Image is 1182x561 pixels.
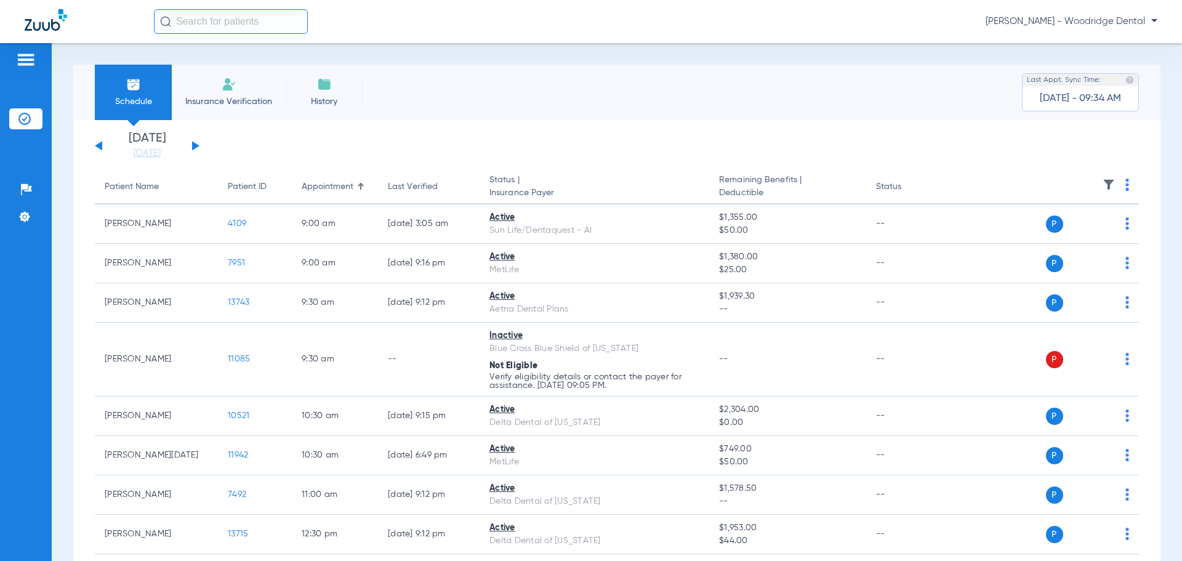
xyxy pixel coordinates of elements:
p: Verify eligibility details or contact the payer for assistance. [DATE] 09:05 PM. [489,373,699,390]
span: [PERSON_NAME] - Woodridge Dental [986,15,1157,28]
img: hamburger-icon [16,52,36,67]
span: Schedule [104,95,163,108]
span: 11942 [228,451,248,459]
div: Delta Dental of [US_STATE] [489,495,699,508]
img: last sync help info [1125,76,1134,84]
span: Last Appt. Sync Time: [1027,74,1101,86]
div: Inactive [489,329,699,342]
span: $2,304.00 [719,403,856,416]
span: $44.00 [719,535,856,547]
span: 11085 [228,355,250,363]
span: P [1046,294,1063,312]
div: Patient Name [105,180,208,193]
span: $50.00 [719,456,856,469]
span: Insurance Verification [181,95,276,108]
td: [PERSON_NAME] [95,475,218,515]
span: Not Eligible [489,361,537,370]
td: [DATE] 9:12 PM [378,283,480,323]
td: 9:30 AM [292,283,378,323]
img: History [317,77,332,92]
img: group-dot-blue.svg [1125,217,1129,230]
div: Appointment [302,180,368,193]
td: [PERSON_NAME] [95,397,218,436]
img: group-dot-blue.svg [1125,410,1129,422]
td: -- [866,436,949,475]
div: Aetna Dental Plans [489,303,699,316]
img: group-dot-blue.svg [1125,488,1129,501]
span: $1,380.00 [719,251,856,264]
td: [DATE] 6:49 PM [378,436,480,475]
img: Search Icon [160,16,171,27]
img: group-dot-blue.svg [1125,296,1129,309]
td: 12:30 PM [292,515,378,554]
a: [DATE] [110,147,184,159]
img: group-dot-blue.svg [1125,353,1129,365]
div: MetLife [489,456,699,469]
span: 7492 [228,490,246,499]
span: P [1046,447,1063,464]
td: 9:00 AM [292,204,378,244]
img: filter.svg [1103,179,1115,191]
span: $1,953.00 [719,522,856,535]
img: Schedule [126,77,141,92]
div: Active [489,290,699,303]
img: group-dot-blue.svg [1125,528,1129,540]
div: Patient ID [228,180,267,193]
div: Active [489,251,699,264]
td: [DATE] 3:05 AM [378,204,480,244]
td: -- [866,283,949,323]
div: Active [489,403,699,416]
span: 4109 [228,219,246,228]
div: Sun Life/Dentaquest - AI [489,224,699,237]
span: P [1046,408,1063,425]
td: -- [866,244,949,283]
img: group-dot-blue.svg [1125,257,1129,269]
span: Deductible [719,187,856,200]
span: 13743 [228,298,249,307]
img: group-dot-blue.svg [1125,179,1129,191]
span: $1,355.00 [719,211,856,224]
th: Remaining Benefits | [709,170,866,204]
td: 10:30 AM [292,436,378,475]
div: Active [489,522,699,535]
span: P [1046,216,1063,233]
td: [PERSON_NAME][DATE] [95,436,218,475]
td: [DATE] 9:16 PM [378,244,480,283]
td: -- [866,515,949,554]
td: [DATE] 9:15 PM [378,397,480,436]
td: 10:30 AM [292,397,378,436]
td: -- [866,397,949,436]
span: $1,578.50 [719,482,856,495]
td: [PERSON_NAME] [95,204,218,244]
input: Search for patients [154,9,308,34]
td: -- [866,323,949,397]
td: [DATE] 9:12 PM [378,475,480,515]
div: Active [489,482,699,495]
th: Status | [480,170,709,204]
td: [PERSON_NAME] [95,283,218,323]
img: Zuub Logo [25,9,67,31]
div: Blue Cross Blue Shield of [US_STATE] [489,342,699,355]
td: -- [866,204,949,244]
div: Last Verified [388,180,470,193]
span: Insurance Payer [489,187,699,200]
th: Status [866,170,949,204]
td: 9:00 AM [292,244,378,283]
div: Patient ID [228,180,282,193]
span: 13715 [228,530,248,538]
li: [DATE] [110,132,184,159]
div: Delta Dental of [US_STATE] [489,416,699,429]
span: History [295,95,353,108]
td: [DATE] 9:12 PM [378,515,480,554]
span: P [1046,526,1063,543]
span: -- [719,355,728,363]
div: Delta Dental of [US_STATE] [489,535,699,547]
span: $749.00 [719,443,856,456]
div: Active [489,211,699,224]
span: $50.00 [719,224,856,237]
span: P [1046,255,1063,272]
span: 10521 [228,411,249,420]
span: $25.00 [719,264,856,276]
div: MetLife [489,264,699,276]
div: Patient Name [105,180,159,193]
